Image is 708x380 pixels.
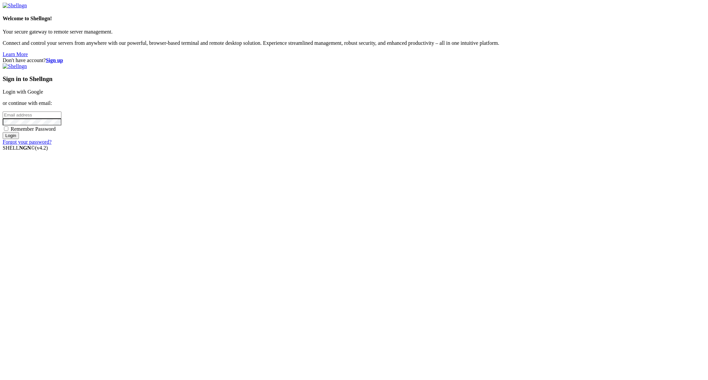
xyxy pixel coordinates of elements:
[11,126,56,132] span: Remember Password
[3,40,705,46] p: Connect and control your servers from anywhere with our powerful, browser-based terminal and remo...
[3,29,705,35] p: Your secure gateway to remote server management.
[3,139,51,145] a: Forgot your password?
[3,75,705,83] h3: Sign in to Shellngn
[35,145,48,151] span: 4.2.0
[3,51,28,57] a: Learn More
[3,16,705,22] h4: Welcome to Shellngn!
[46,57,63,63] a: Sign up
[19,145,31,151] b: NGN
[4,126,8,131] input: Remember Password
[3,3,27,9] img: Shellngn
[3,132,19,139] input: Login
[3,89,43,95] a: Login with Google
[3,63,27,69] img: Shellngn
[3,57,705,63] div: Don't have account?
[3,112,61,118] input: Email address
[3,100,705,106] p: or continue with email:
[3,145,48,151] span: SHELL ©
